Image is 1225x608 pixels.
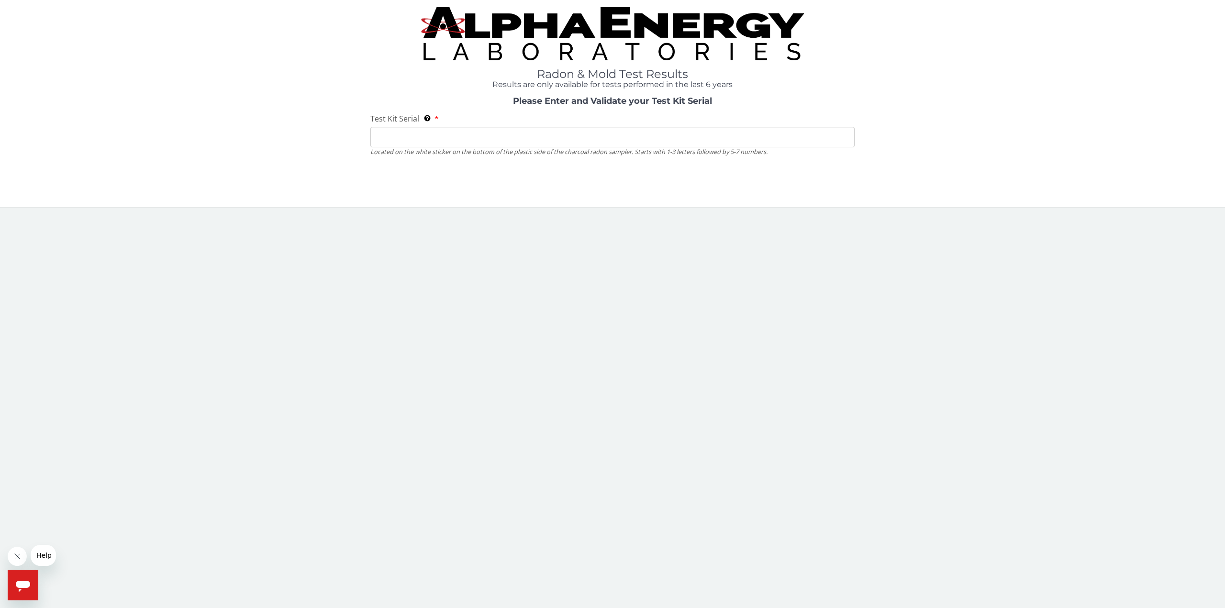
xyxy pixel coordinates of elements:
[421,7,804,60] img: TightCrop.jpg
[370,147,855,156] div: Located on the white sticker on the bottom of the plastic side of the charcoal radon sampler. Sta...
[370,80,855,89] h4: Results are only available for tests performed in the last 6 years
[513,96,712,106] strong: Please Enter and Validate your Test Kit Serial
[370,68,855,80] h1: Radon & Mold Test Results
[370,113,419,124] span: Test Kit Serial
[31,545,56,566] iframe: Message from company
[8,547,27,566] iframe: Close message
[8,570,38,600] iframe: Button to launch messaging window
